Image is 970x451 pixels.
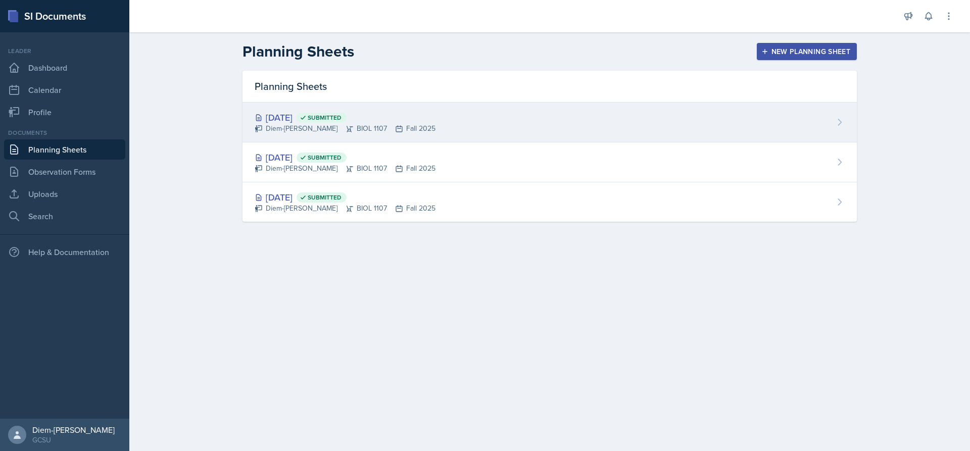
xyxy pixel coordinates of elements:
[255,190,435,204] div: [DATE]
[308,193,342,202] span: Submitted
[255,203,435,214] div: Diem-[PERSON_NAME] BIOL 1107 Fall 2025
[243,182,857,222] a: [DATE] Submitted Diem-[PERSON_NAME]BIOL 1107Fall 2025
[4,102,125,122] a: Profile
[32,435,115,445] div: GCSU
[4,206,125,226] a: Search
[255,151,435,164] div: [DATE]
[243,42,354,61] h2: Planning Sheets
[763,47,850,56] div: New Planning Sheet
[243,103,857,142] a: [DATE] Submitted Diem-[PERSON_NAME]BIOL 1107Fall 2025
[308,114,342,122] span: Submitted
[32,425,115,435] div: Diem-[PERSON_NAME]
[255,123,435,134] div: Diem-[PERSON_NAME] BIOL 1107 Fall 2025
[308,154,342,162] span: Submitted
[4,58,125,78] a: Dashboard
[255,111,435,124] div: [DATE]
[757,43,857,60] button: New Planning Sheet
[243,142,857,182] a: [DATE] Submitted Diem-[PERSON_NAME]BIOL 1107Fall 2025
[4,162,125,182] a: Observation Forms
[4,80,125,100] a: Calendar
[4,139,125,160] a: Planning Sheets
[4,46,125,56] div: Leader
[4,242,125,262] div: Help & Documentation
[4,184,125,204] a: Uploads
[4,128,125,137] div: Documents
[255,163,435,174] div: Diem-[PERSON_NAME] BIOL 1107 Fall 2025
[243,71,857,103] div: Planning Sheets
